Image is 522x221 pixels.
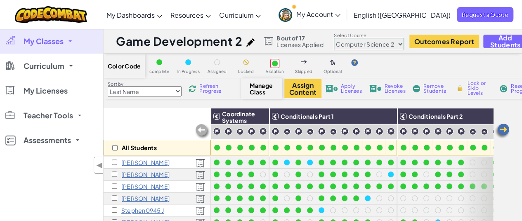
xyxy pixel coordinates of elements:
span: My Licenses [24,87,68,94]
img: Licensed [196,171,205,180]
span: Curriculum [24,62,64,70]
label: Sort by [108,81,182,87]
span: In Progress [177,69,200,74]
img: IconChallengeLevel.svg [341,127,349,135]
img: IconReset.svg [499,85,508,92]
img: IconChallengeLevel.svg [248,127,255,135]
p: Stephen0945 J [121,207,164,214]
img: Arrow_Left_Inactive.png [194,123,211,140]
span: Conditionals Part 2 [409,113,463,120]
img: IconLock.svg [456,85,464,92]
img: IconPracticeLevel.svg [307,128,314,135]
a: Request a Quote [457,7,513,22]
img: CodeCombat logo [15,6,87,23]
span: Resources [170,11,203,19]
h1: Game Development 2 [116,33,242,49]
img: IconChallengeLevel.svg [387,127,395,135]
img: IconChallengeLevel.svg [423,127,430,135]
span: Coordinate Systems [222,110,255,124]
img: IconChallengeLevel.svg [376,127,383,135]
img: IconChallengeLevel.svg [457,127,465,135]
img: IconChallengeLevel.svg [446,127,454,135]
span: Locked [238,69,253,74]
span: Assessments [24,136,71,144]
img: IconChallengeLevel.svg [399,127,407,135]
a: Curriculum [215,4,265,26]
img: Arrow_Left.png [494,123,510,139]
img: IconLicenseRevoke.svg [369,85,381,92]
p: Christopher G [121,183,170,190]
span: Curriculum [219,11,253,19]
img: Licensed [196,195,205,204]
span: 8 out of 17 [276,35,324,41]
a: Resources [166,4,215,26]
img: IconChallengeLevel.svg [295,127,302,135]
span: Conditionals Part 1 [281,113,334,120]
img: IconChallengeLevel.svg [259,127,267,135]
span: My Classes [24,38,64,45]
img: IconChallengeLevel.svg [411,127,419,135]
span: English ([GEOGRAPHIC_DATA]) [354,11,451,19]
img: IconHint.svg [351,59,358,66]
button: Outcomes Report [409,35,479,48]
img: IconChallengeLevel.svg [492,128,499,135]
span: complete [149,69,170,74]
p: mohamad berer B [121,171,170,178]
img: IconChallengeLevel.svg [318,127,326,135]
img: IconRemoveStudents.svg [413,85,420,92]
img: IconPracticeLevel.svg [330,128,337,135]
span: My Dashboards [106,11,155,19]
img: IconReload.svg [189,85,196,92]
span: Violation [265,69,284,74]
a: My Account [274,2,345,28]
img: IconChallengeLevel.svg [434,127,442,135]
img: IconLicenseApply.svg [325,85,338,92]
img: IconOptionalLevel.svg [330,59,335,66]
img: IconPracticeLevel.svg [469,128,476,135]
img: IconPracticeLevel.svg [283,128,291,135]
img: Licensed [196,207,205,216]
span: Skipped [295,69,312,74]
img: IconChallengeLevel.svg [352,127,360,135]
span: Licenses Applied [276,41,324,48]
img: IconChallengeLevel.svg [213,127,221,135]
img: Licensed [196,159,205,168]
span: Remove Students [423,84,448,94]
a: My Dashboards [102,4,166,26]
span: Revoke Licenses [385,84,406,94]
span: Refresh Progress [199,84,225,94]
img: iconPencil.svg [246,38,255,47]
p: Isaiah B [121,159,170,166]
span: Teacher Tools [24,112,73,119]
label: Select Course [334,32,404,39]
img: IconChallengeLevel.svg [236,128,243,135]
img: IconChallengeLevel.svg [224,127,232,135]
button: Assign Content [284,79,321,98]
span: Optional [324,69,342,74]
span: My Account [296,10,340,19]
img: IconChallengeLevel.svg [272,127,279,135]
span: Color Code [108,63,141,69]
img: IconPracticeLevel.svg [481,128,488,135]
a: English ([GEOGRAPHIC_DATA]) [350,4,455,26]
img: IconSkippedLevel.svg [301,60,307,63]
img: avatar [279,8,292,22]
span: Manage Class [250,82,274,95]
img: Licensed [196,183,205,192]
span: Add Students [490,34,520,48]
p: Michael G [121,195,170,202]
span: Apply Licenses [341,84,362,94]
span: ◀ [96,159,103,171]
span: Lock or Skip Levels [468,81,492,96]
span: Assigned [208,69,227,74]
img: IconChallengeLevel.svg [364,127,372,135]
p: All Students [122,144,157,151]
